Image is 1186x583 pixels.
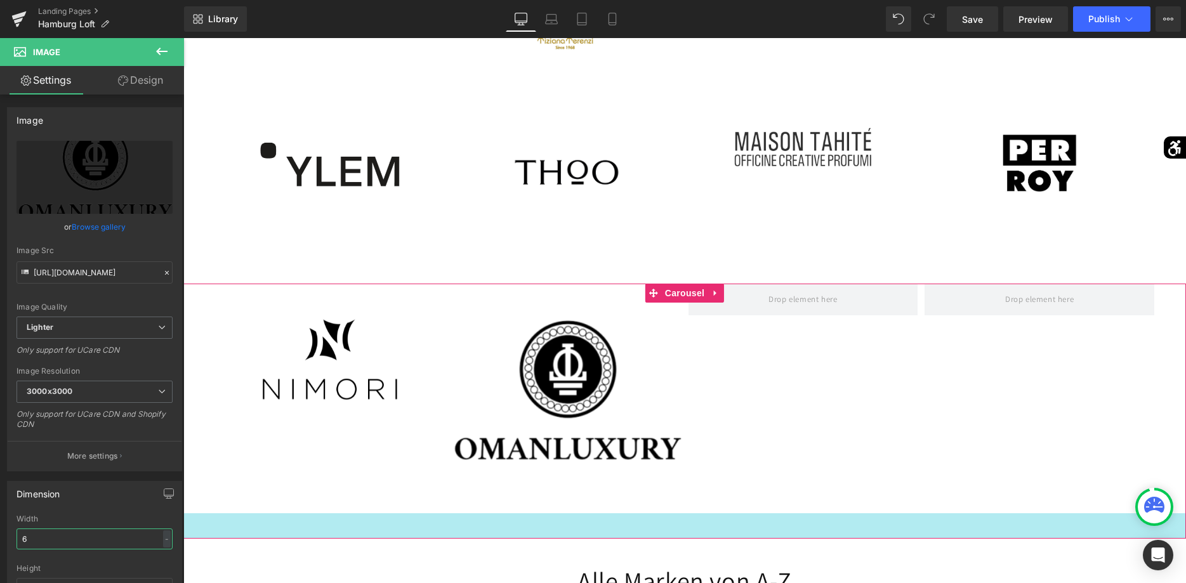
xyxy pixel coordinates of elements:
div: Image Quality [16,303,173,311]
button: More settings [8,441,181,471]
a: Desktop [506,6,536,32]
b: Lighter [27,322,53,332]
a: Preview [1003,6,1068,32]
a: Mobile [597,6,628,32]
div: Open Intercom Messenger [1143,540,1173,570]
a: Landing Pages [38,6,184,16]
button: More [1156,6,1181,32]
div: Only support for UCare CDN [16,345,173,364]
span: Carousel [478,246,524,265]
span: Preview [1018,13,1053,26]
a: Expand / Collapse [524,246,541,265]
h1: Alle Marken von A-Z [130,520,873,565]
div: Width [16,514,173,523]
a: New Library [184,6,247,32]
a: Browse gallery [72,216,126,238]
div: Image Src [16,246,173,255]
a: Laptop [536,6,567,32]
span: Hamburg Loft [38,19,95,29]
input: Link [16,261,173,284]
button: Undo [886,6,911,32]
input: auto [16,528,173,549]
div: Dimension [16,481,60,499]
span: Image [33,47,60,57]
span: Library [208,13,238,25]
div: Only support for UCare CDN and Shopify CDN [16,409,173,438]
p: More settings [67,450,118,462]
div: Image [16,108,43,126]
span: Publish [1088,14,1120,24]
div: - [163,530,171,547]
div: Height [16,564,173,573]
span: Save [962,13,983,26]
button: Publish [1073,6,1150,32]
b: 3000x3000 [27,386,72,396]
div: Image Resolution [16,367,173,376]
div: or [16,220,173,233]
button: Redo [916,6,942,32]
a: Design [95,66,187,95]
a: Tablet [567,6,597,32]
